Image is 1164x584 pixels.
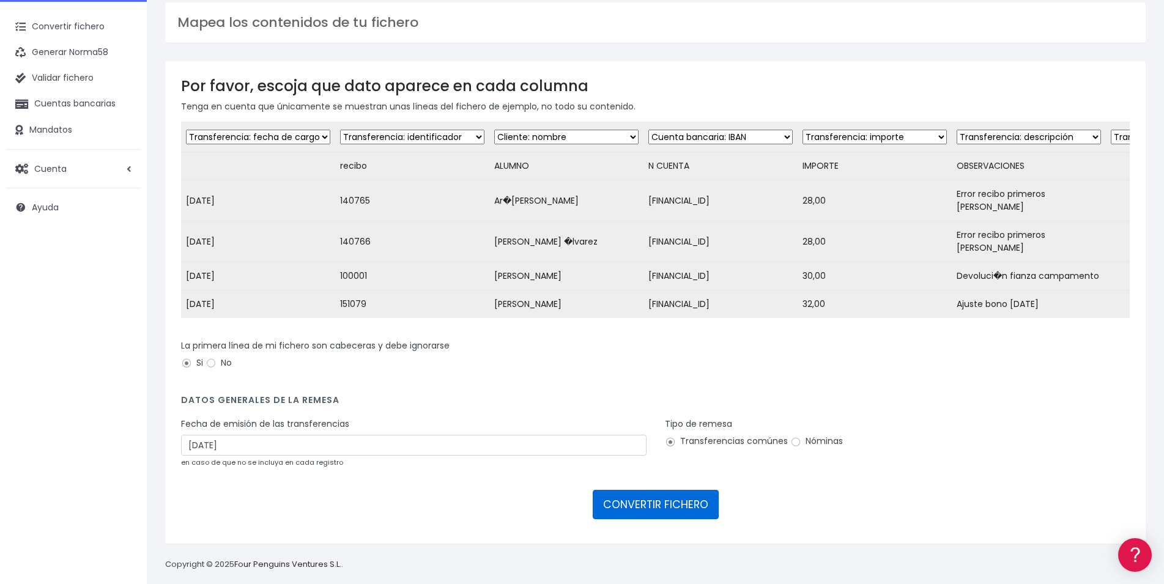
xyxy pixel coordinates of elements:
label: No [206,357,232,369]
td: [FINANCIAL_ID] [643,290,798,319]
a: Problemas habituales [12,174,232,193]
a: Videotutoriales [12,193,232,212]
h4: Datos generales de la remesa [181,395,1130,412]
td: [FINANCIAL_ID] [643,262,798,290]
a: Ayuda [6,194,141,220]
label: La primera línea de mi fichero son cabeceras y debe ignorarse [181,339,450,352]
td: N CUENTA [643,152,798,180]
div: Convertir ficheros [12,135,232,147]
td: 100001 [335,262,489,290]
td: OBSERVACIONES [952,152,1106,180]
a: API [12,312,232,331]
label: Nóminas [790,435,843,448]
a: Formatos [12,155,232,174]
div: Programadores [12,294,232,305]
td: 30,00 [798,262,952,290]
a: General [12,262,232,281]
label: Fecha de emisión de las transferencias [181,418,349,431]
td: [DATE] [181,221,335,262]
a: POWERED BY ENCHANT [168,352,235,364]
td: [DATE] [181,180,335,221]
span: Ayuda [32,201,59,213]
button: Contáctanos [12,327,232,349]
td: [DATE] [181,262,335,290]
td: 28,00 [798,180,952,221]
a: Perfiles de empresas [12,212,232,231]
a: Generar Norma58 [6,40,141,65]
a: Convertir fichero [6,14,141,40]
td: 32,00 [798,290,952,319]
td: [PERSON_NAME] [489,290,643,319]
td: ALUMNO [489,152,643,180]
td: [FINANCIAL_ID] [643,180,798,221]
td: Ar�[PERSON_NAME] [489,180,643,221]
a: Four Penguins Ventures S.L. [234,558,341,570]
a: Cuenta [6,156,141,182]
td: [FINANCIAL_ID] [643,221,798,262]
label: Si [181,357,203,369]
h3: Mapea los contenidos de tu fichero [177,15,1133,31]
a: Mandatos [6,117,141,143]
div: Información general [12,85,232,97]
td: 28,00 [798,221,952,262]
td: 140765 [335,180,489,221]
td: 151079 [335,290,489,319]
td: 140766 [335,221,489,262]
p: Copyright © 2025 . [165,558,343,571]
a: Información general [12,104,232,123]
td: Ajuste bono [DATE] [952,290,1106,319]
a: Validar fichero [6,65,141,91]
td: IMPORTE [798,152,952,180]
p: Tenga en cuenta que únicamente se muestran unas líneas del fichero de ejemplo, no todo su contenido. [181,100,1130,113]
div: Facturación [12,243,232,254]
button: CONVERTIR FICHERO [593,490,719,519]
a: Cuentas bancarias [6,91,141,117]
small: en caso de que no se incluya en cada registro [181,457,343,467]
td: [DATE] [181,290,335,319]
h3: Por favor, escoja que dato aparece en cada columna [181,77,1130,95]
td: [PERSON_NAME] �lvarez [489,221,643,262]
label: Transferencias comúnes [665,435,788,448]
td: Error recibo primeros [PERSON_NAME] [952,221,1106,262]
td: Error recibo primeros [PERSON_NAME] [952,180,1106,221]
label: Tipo de remesa [665,418,732,431]
td: Devoluci�n fianza campamento [952,262,1106,290]
td: [PERSON_NAME] [489,262,643,290]
td: recibo [335,152,489,180]
span: Cuenta [34,162,67,174]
